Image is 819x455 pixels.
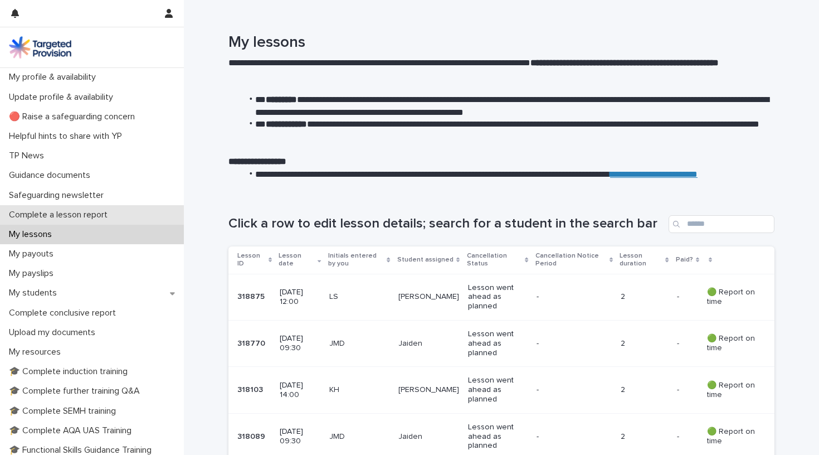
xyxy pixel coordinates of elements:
p: JMD [329,432,389,442]
p: LS [329,292,389,302]
p: [PERSON_NAME] [398,385,459,395]
p: Update profile & availability [4,92,122,103]
p: Initials entered by you [328,250,384,270]
p: Helpful hints to share with YP [4,131,131,142]
h1: Click a row to edit lesson details; search for a student in the search bar [228,216,664,232]
p: - [677,430,681,442]
p: 🔴 Raise a safeguarding concern [4,112,144,122]
p: My resources [4,347,70,357]
p: Jaiden [398,432,459,442]
p: - [537,292,598,302]
p: My payouts [4,249,62,259]
p: KH [329,385,389,395]
p: - [677,290,681,302]
img: M5nRWzHhSzIhMunXDL62 [9,36,71,59]
p: Lesson ID [237,250,266,270]
p: [DATE] 12:00 [280,288,320,307]
p: - [677,383,681,395]
p: Paid? [676,254,693,266]
p: Student assigned [397,254,454,266]
p: My lessons [4,229,61,240]
p: My payslips [4,268,62,279]
p: - [537,385,598,395]
p: 🟢 Report on time [707,334,757,353]
p: My profile & availability [4,72,105,83]
p: Complete conclusive report [4,308,125,318]
p: 🟢 Report on time [707,427,757,446]
p: Complete a lesson report [4,210,116,220]
p: TP News [4,151,53,161]
p: Cancellation Status [467,250,523,270]
input: Search [669,215,774,233]
p: Safeguarding newsletter [4,190,113,201]
p: 🎓 Complete SEMH training [4,406,125,417]
p: My students [4,288,66,298]
p: Lesson went ahead as planned [468,330,528,357]
p: 🎓 Complete further training Q&A [4,386,149,396]
p: Lesson went ahead as planned [468,423,528,451]
p: [PERSON_NAME] [398,292,459,302]
p: 2 [621,292,668,302]
p: [DATE] 14:00 [280,381,320,400]
p: [DATE] 09:30 [280,427,320,446]
p: 🟢 Report on time [707,381,757,400]
p: 🎓 Complete AQA UAS Training [4,425,140,436]
p: Lesson went ahead as planned [468,283,528,311]
p: Lesson went ahead as planned [468,376,528,404]
p: - [537,432,598,442]
p: - [537,339,598,348]
tr: 318103318103 [DATE] 14:00KH[PERSON_NAME]Lesson went ahead as planned-2-- 🟢 Report on time [228,367,774,413]
tr: 318875318875 [DATE] 12:00LS[PERSON_NAME]Lesson went ahead as planned-2-- 🟢 Report on time [228,274,774,320]
h1: My lessons [228,33,774,52]
p: JMD [329,339,389,348]
p: 🎓 Complete induction training [4,366,136,377]
p: 318770 [237,337,267,348]
p: 318089 [237,430,267,442]
p: 318875 [237,290,267,302]
p: Upload my documents [4,327,104,338]
p: 2 [621,385,668,395]
p: Lesson duration [620,250,663,270]
p: 2 [621,432,668,442]
tr: 318770318770 [DATE] 09:30JMDJaidenLesson went ahead as planned-2-- 🟢 Report on time [228,320,774,366]
p: Lesson date [279,250,315,270]
p: - [677,337,681,348]
p: [DATE] 09:30 [280,334,320,353]
p: Guidance documents [4,170,99,181]
p: 318103 [237,383,265,395]
p: Jaiden [398,339,459,348]
p: 2 [621,339,668,348]
p: Cancellation Notice Period [535,250,607,270]
p: 🟢 Report on time [707,288,757,307]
